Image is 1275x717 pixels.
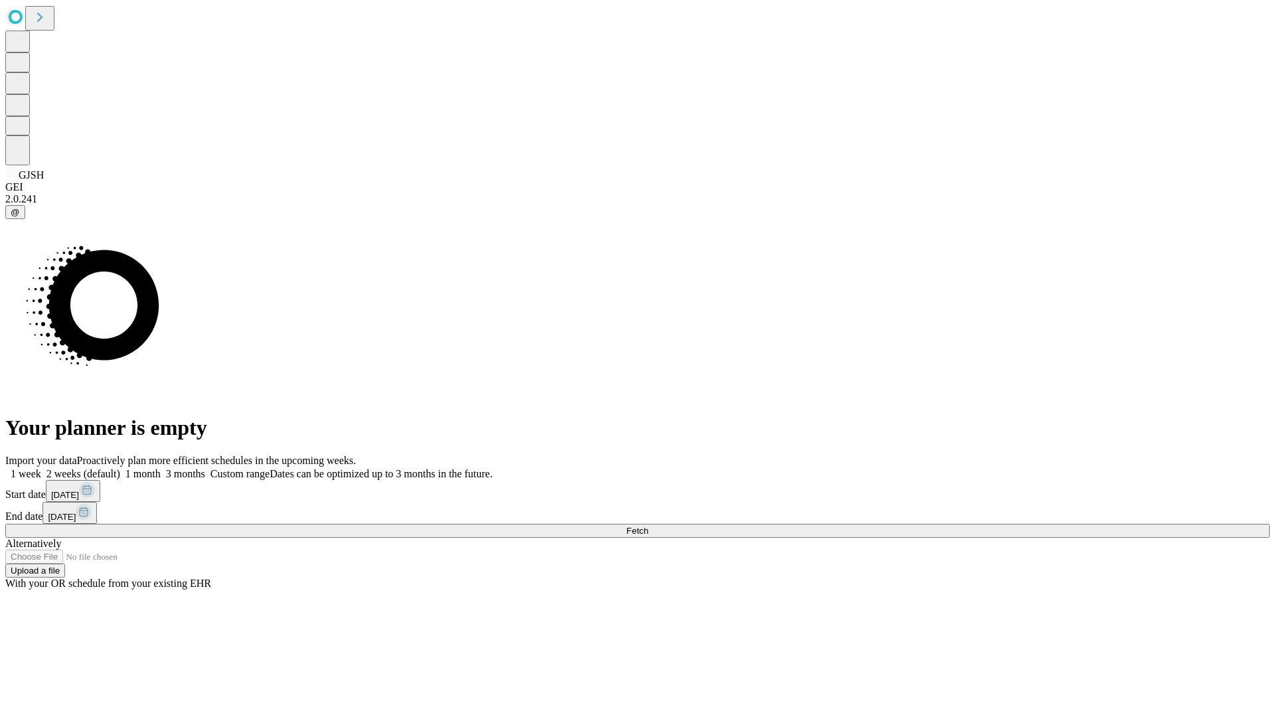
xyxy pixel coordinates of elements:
div: Start date [5,480,1270,502]
span: Alternatively [5,538,61,549]
span: With your OR schedule from your existing EHR [5,578,211,589]
span: [DATE] [48,512,76,522]
span: Dates can be optimized up to 3 months in the future. [270,468,492,479]
span: 1 month [126,468,161,479]
div: GEI [5,181,1270,193]
button: [DATE] [46,480,100,502]
h1: Your planner is empty [5,416,1270,440]
button: @ [5,205,25,219]
div: 2.0.241 [5,193,1270,205]
span: Proactively plan more efficient schedules in the upcoming weeks. [77,455,356,466]
span: 3 months [166,468,205,479]
span: [DATE] [51,490,79,500]
span: Import your data [5,455,77,466]
div: End date [5,502,1270,524]
button: [DATE] [42,502,97,524]
span: GJSH [19,169,44,181]
button: Upload a file [5,564,65,578]
span: 1 week [11,468,41,479]
span: 2 weeks (default) [46,468,120,479]
span: Custom range [211,468,270,479]
span: @ [11,207,20,217]
button: Fetch [5,524,1270,538]
span: Fetch [626,526,648,536]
